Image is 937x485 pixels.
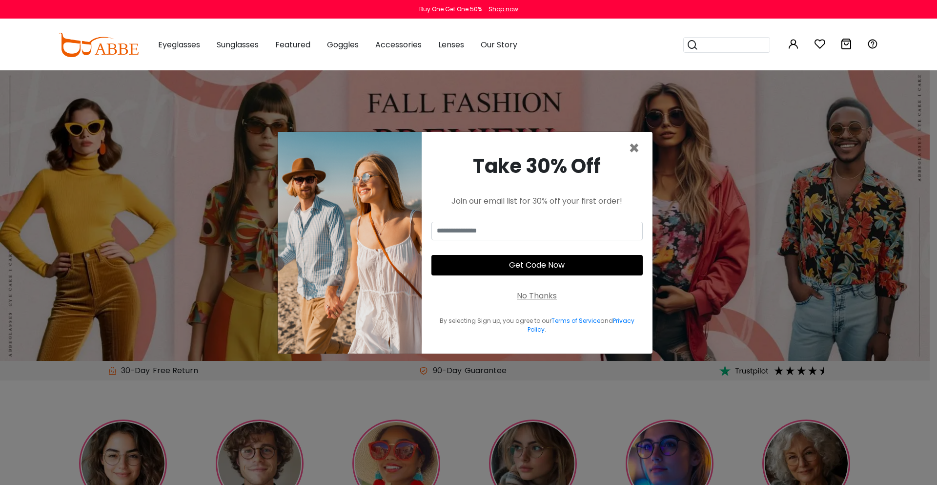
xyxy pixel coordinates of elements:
span: Eyeglasses [158,39,200,50]
span: Accessories [375,39,422,50]
span: Lenses [438,39,464,50]
a: Privacy Policy [528,316,634,334]
span: Goggles [327,39,359,50]
div: By selecting Sign up, you agree to our and . [431,316,643,334]
div: Buy One Get One 50% [419,5,482,14]
div: Join our email list for 30% off your first order! [431,195,643,207]
img: welcome [278,132,422,354]
a: Shop now [484,5,518,13]
button: Get Code Now [431,255,643,275]
a: Terms of Service [551,316,600,325]
div: No Thanks [517,290,557,302]
img: abbeglasses.com [59,33,139,57]
div: Shop now [489,5,518,14]
span: Featured [275,39,310,50]
button: Close [629,140,640,157]
div: Take 30% Off [431,151,643,181]
span: Our Story [481,39,517,50]
span: Sunglasses [217,39,259,50]
span: × [629,136,640,161]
